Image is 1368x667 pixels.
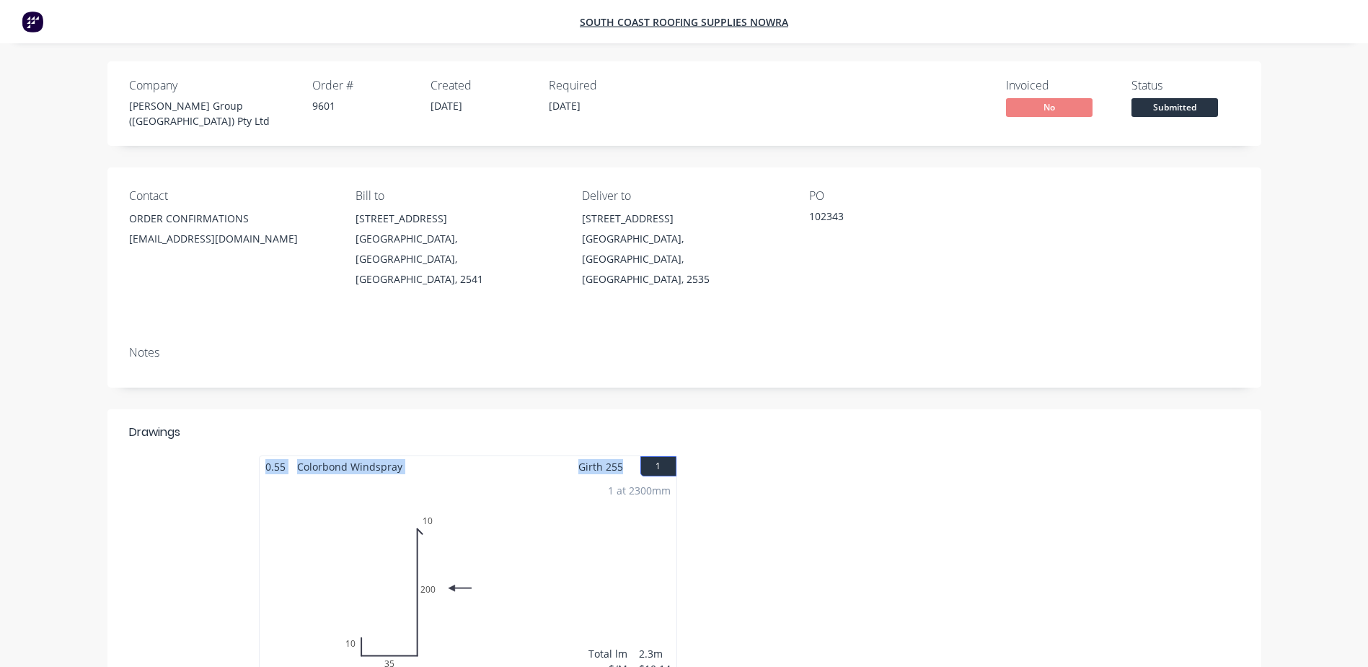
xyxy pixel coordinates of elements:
[582,229,785,289] div: [GEOGRAPHIC_DATA], [GEOGRAPHIC_DATA], [GEOGRAPHIC_DATA], 2535
[356,229,559,289] div: [GEOGRAPHIC_DATA], [GEOGRAPHIC_DATA], [GEOGRAPHIC_DATA], 2541
[582,189,785,203] div: Deliver to
[608,483,671,498] div: 1 at 2300mm
[640,456,676,476] button: 1
[312,79,413,92] div: Order #
[1131,79,1240,92] div: Status
[549,79,650,92] div: Required
[129,424,180,441] div: Drawings
[129,209,332,255] div: ORDER CONFIRMATIONS[EMAIL_ADDRESS][DOMAIN_NAME]
[356,189,559,203] div: Bill to
[582,209,785,289] div: [STREET_ADDRESS][GEOGRAPHIC_DATA], [GEOGRAPHIC_DATA], [GEOGRAPHIC_DATA], 2535
[129,229,332,249] div: [EMAIL_ADDRESS][DOMAIN_NAME]
[809,189,1012,203] div: PO
[431,99,462,113] span: [DATE]
[580,15,788,29] a: South Coast Roofing Supplies Nowra
[578,456,623,477] span: Girth 255
[1006,79,1114,92] div: Invoiced
[291,456,408,477] span: Colorbond Windspray
[312,98,413,113] div: 9601
[129,98,295,128] div: [PERSON_NAME] Group ([GEOGRAPHIC_DATA]) Pty Ltd
[356,209,559,289] div: [STREET_ADDRESS][GEOGRAPHIC_DATA], [GEOGRAPHIC_DATA], [GEOGRAPHIC_DATA], 2541
[639,646,671,661] div: 2.3m
[809,209,989,229] div: 102343
[1131,98,1218,116] span: Submitted
[431,79,531,92] div: Created
[582,209,785,229] div: [STREET_ADDRESS]
[549,99,581,113] span: [DATE]
[129,346,1240,359] div: Notes
[129,79,295,92] div: Company
[129,209,332,229] div: ORDER CONFIRMATIONS
[260,456,291,477] span: 0.55
[1006,98,1093,116] span: No
[356,209,559,229] div: [STREET_ADDRESS]
[588,646,627,661] div: Total lm
[22,11,43,32] img: Factory
[129,189,332,203] div: Contact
